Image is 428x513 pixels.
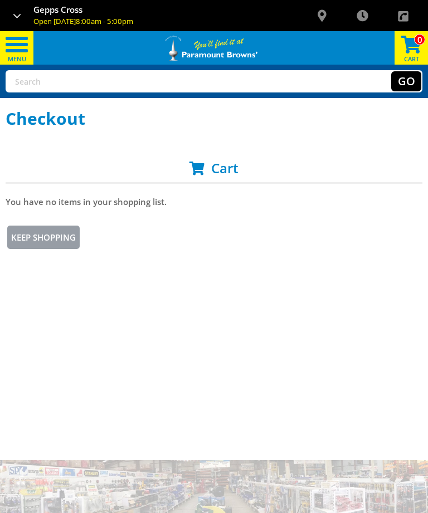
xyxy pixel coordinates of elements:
[414,34,425,45] span: 0
[164,35,259,61] img: Paramount Browns'
[6,195,422,208] p: You have no items in your shopping list.
[33,18,298,25] p: Open [DATE]
[7,71,285,91] input: Search
[6,224,81,251] a: Keep Shopping
[391,71,421,91] button: Go
[76,16,133,26] span: 8:00am - 5:00pm
[395,31,428,65] div: Cart
[6,109,422,128] h1: Checkout
[33,6,298,14] p: Gepps Cross
[211,159,239,177] span: Cart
